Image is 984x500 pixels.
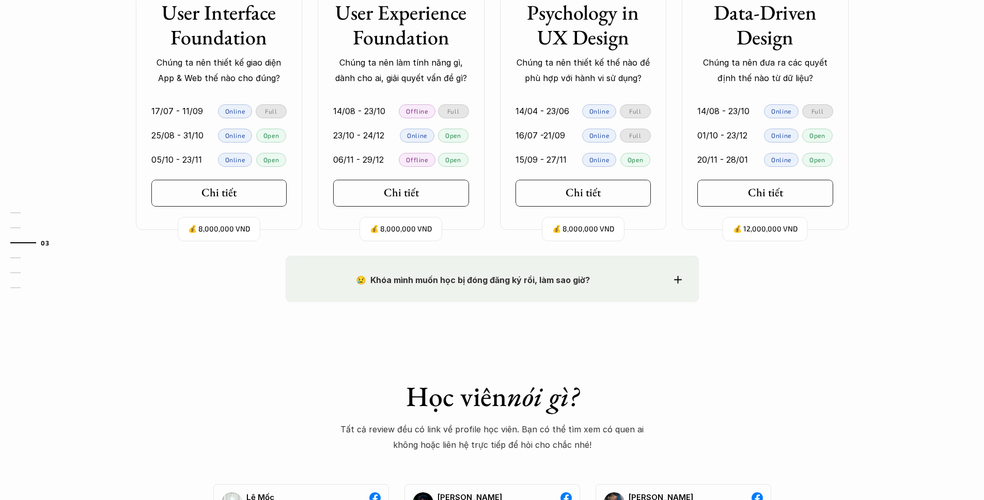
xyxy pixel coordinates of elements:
p: 💰 8,000,000 VND [552,222,614,236]
em: nói gì? [507,378,579,414]
p: Online [407,132,427,139]
p: Online [771,156,791,163]
p: Chúng ta nên đưa ra các quyết định thế nào từ dữ liệu? [697,55,833,86]
p: Open [445,156,461,163]
p: Open [445,132,461,139]
p: Online [771,132,791,139]
p: 💰 8,000,000 VND [370,222,432,236]
p: Online [771,107,791,115]
strong: 😢 Khóa mình muốn học bị đóng đăng ký rồi, làm sao giờ? [356,275,590,285]
strong: 03 [41,239,49,246]
p: Open [263,156,279,163]
p: Full [265,107,277,115]
p: Offline [406,107,428,115]
a: Chi tiết [516,180,651,207]
p: 17/07 - 11/09 [151,103,203,119]
p: Open [809,132,825,139]
p: Offline [406,156,428,163]
a: 03 [10,237,59,249]
p: 💰 8,000,000 VND [188,222,250,236]
p: 20/11 - 28/01 [697,152,748,167]
p: Online [589,107,610,115]
p: Full [629,107,641,115]
p: Chúng ta nên thiết kế giao diện App & Web thế nào cho đúng? [151,55,287,86]
p: Online [225,156,245,163]
p: Online [589,132,610,139]
p: Tất cả review đều có link về profile học viên. Bạn có thể tìm xem có quen ai không hoặc liên hệ t... [340,421,644,453]
p: Online [225,132,245,139]
p: Chúng ta nên thiết kế thế nào để phù hợp với hành vi sử dụng? [516,55,651,86]
p: Chúng ta nên làm tính năng gì, dành cho ai, giải quyết vấn đề gì? [333,55,469,86]
h5: Chi tiết [201,186,237,199]
h1: Học viên [340,380,644,413]
p: 23/10 - 24/12 [333,128,384,143]
h5: Chi tiết [384,186,419,199]
p: Open [263,132,279,139]
a: Chi tiết [151,180,287,207]
p: 14/04 - 23/06 [516,103,569,119]
p: Open [809,156,825,163]
p: Full [447,107,459,115]
p: 15/09 - 27/11 [516,152,567,167]
p: Full [629,132,641,139]
p: Online [589,156,610,163]
p: Online [225,107,245,115]
p: 06/11 - 29/12 [333,152,384,167]
h5: Chi tiết [748,186,783,199]
p: 01/10 - 23/12 [697,128,747,143]
p: 14/08 - 23/10 [333,103,385,119]
p: 05/10 - 23/11 [151,152,202,167]
p: Full [811,107,823,115]
a: Chi tiết [697,180,833,207]
p: Open [628,156,643,163]
p: 25/08 - 31/10 [151,128,204,143]
h5: Chi tiết [566,186,601,199]
a: Chi tiết [333,180,469,207]
p: 14/08 - 23/10 [697,103,749,119]
p: 💰 12,000,000 VND [733,222,798,236]
p: 16/07 -21/09 [516,128,565,143]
